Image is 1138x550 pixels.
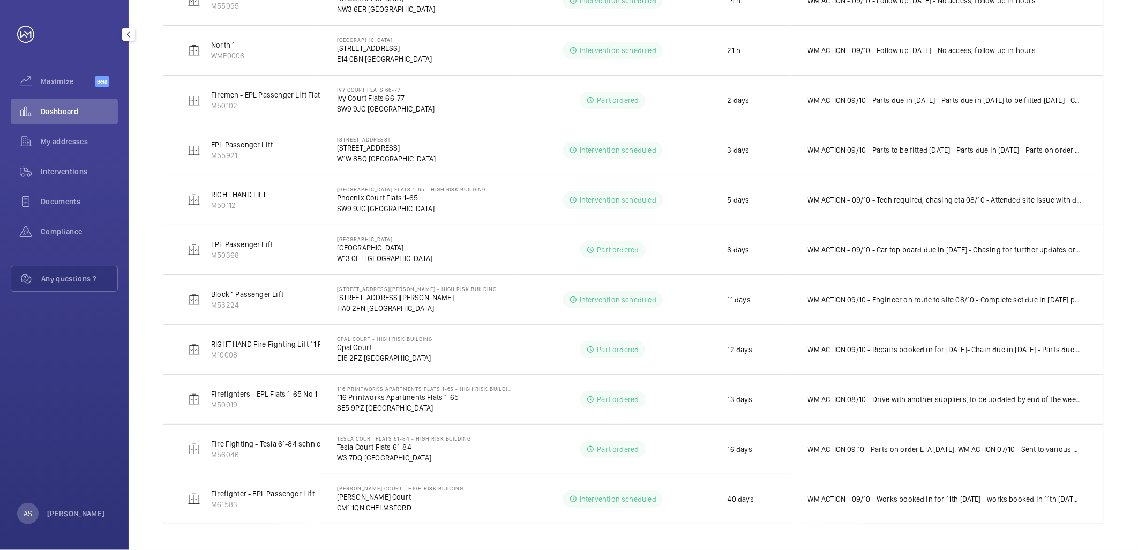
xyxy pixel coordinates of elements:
[728,344,752,355] p: 12 days
[337,435,471,442] p: Tesla Court Flats 61-84 - High Risk Building
[41,136,118,147] span: My addresses
[188,243,200,256] img: elevator.svg
[211,200,267,211] p: M50112
[337,143,436,153] p: [STREET_ADDRESS]
[337,336,432,342] p: Opal Court - High Risk Building
[211,289,283,300] p: Block 1 Passenger Lift
[95,76,109,87] span: Beta
[211,139,273,150] p: EPL Passenger Lift
[808,394,1082,405] p: WM ACTION 08/10 - Drive with another suppliers, to be updated by end of the week 07/10 - Chasing ...
[728,195,750,205] p: 5 days
[24,508,32,519] p: AS
[728,145,750,155] p: 3 days
[211,449,332,460] p: M56046
[808,45,1036,56] p: WM ACTION - 09/10 - Follow up [DATE] - No access, follow up in hours
[41,273,117,284] span: Any questions ?
[337,93,435,103] p: Ivy Court Flats 66-77
[337,403,515,413] p: SE5 9PZ [GEOGRAPHIC_DATA]
[337,392,515,403] p: 116 Printworks Apartments Flats 1-65
[211,339,403,350] p: RIGHT HAND Fire Fighting Lift 11 Floors Machine Roomless
[337,86,435,93] p: Ivy Court Flats 66-77
[211,189,267,200] p: RIGHT HAND LIFT
[337,303,497,314] p: HA0 2FN [GEOGRAPHIC_DATA]
[211,488,315,499] p: Firefighter - EPL Passenger Lift
[337,452,471,463] p: W3 7DQ [GEOGRAPHIC_DATA]
[211,100,345,111] p: M50102
[580,195,656,205] p: Intervention scheduled
[188,144,200,157] img: elevator.svg
[580,45,656,56] p: Intervention scheduled
[597,95,639,106] p: Part ordered
[337,136,436,143] p: [STREET_ADDRESS]
[211,90,345,100] p: Firemen - EPL Passenger Lift Flats 66-77
[211,40,244,50] p: North 1
[337,36,432,43] p: [GEOGRAPHIC_DATA]
[580,494,656,504] p: Intervention scheduled
[337,242,433,253] p: [GEOGRAPHIC_DATA]
[337,236,433,242] p: [GEOGRAPHIC_DATA]
[337,442,471,452] p: Tesla Court Flats 61-84
[188,493,200,506] img: elevator.svg
[808,444,1082,455] p: WM ACTION 09.10 - Parts on order ETA [DATE]. WM ACTION 07/10 - Sent to various suppliers for best...
[337,492,464,502] p: [PERSON_NAME] Court
[211,1,306,11] p: M55995
[808,294,1082,305] p: WM ACTION 09/10 - Engineer on route to site 08/10 - Complete set due in [DATE] pre 12 - to be fit...
[728,244,750,255] p: 6 days
[47,508,105,519] p: [PERSON_NAME]
[211,150,273,161] p: M55921
[808,145,1082,155] p: WM ACTION 09/10 - Parts to be fitted [DATE] - Parts due in [DATE] - Parts on order ETA [DATE] WM ...
[188,94,200,107] img: elevator.svg
[337,54,432,64] p: E14 0BN [GEOGRAPHIC_DATA]
[211,438,332,449] p: Fire Fighting - Tesla 61-84 schn euro
[41,76,95,87] span: Maximize
[808,195,1082,205] p: WM ACTION - 09/10 - Tech required, chasing eta 08/10 - Attended site issue with door operator 07/...
[337,153,436,164] p: W1W 8BQ [GEOGRAPHIC_DATA]
[337,4,436,14] p: NW3 6ER [GEOGRAPHIC_DATA]
[597,394,639,405] p: Part ordered
[597,444,639,455] p: Part ordered
[41,166,118,177] span: Interventions
[188,194,200,206] img: elevator.svg
[728,444,752,455] p: 16 days
[728,95,750,106] p: 2 days
[337,385,515,392] p: 116 Printworks Apartments Flats 1-65 - High Risk Building
[211,239,273,250] p: EPL Passenger Lift
[728,394,752,405] p: 13 days
[41,106,118,117] span: Dashboard
[337,43,432,54] p: [STREET_ADDRESS]
[211,399,317,410] p: M50019
[728,494,754,504] p: 40 days
[41,226,118,237] span: Compliance
[808,244,1082,255] p: WM ACTION - 09/10 - Car top board due in [DATE] - Chasing for further updates or alternative supp...
[580,145,656,155] p: Intervention scheduled
[337,485,464,492] p: [PERSON_NAME] Court - High Risk Building
[597,244,639,255] p: Part ordered
[728,45,741,56] p: 21 h
[188,44,200,57] img: elevator.svg
[211,250,273,261] p: M50368
[337,292,497,303] p: [STREET_ADDRESS][PERSON_NAME]
[337,502,464,513] p: CM1 1QN CHELMSFORD
[211,350,403,360] p: M10008
[337,253,433,264] p: W13 0ET [GEOGRAPHIC_DATA]
[337,192,486,203] p: Phoenix Court Flats 1-65
[188,343,200,356] img: elevator.svg
[211,50,244,61] p: WME0006
[188,293,200,306] img: elevator.svg
[337,203,486,214] p: SW9 9JG [GEOGRAPHIC_DATA]
[728,294,751,305] p: 11 days
[41,196,118,207] span: Documents
[337,286,497,292] p: [STREET_ADDRESS][PERSON_NAME] - High Risk Building
[337,342,432,353] p: Opal Court
[211,499,315,510] p: M61583
[808,344,1082,355] p: WM ACTION 09/10 - Repairs booked in for [DATE]- Chain due in [DATE] - Parts due in [DATE], repair...
[337,186,486,192] p: [GEOGRAPHIC_DATA] Flats 1-65 - High Risk Building
[188,443,200,456] img: elevator.svg
[188,393,200,406] img: elevator.svg
[337,103,435,114] p: SW9 9JG [GEOGRAPHIC_DATA]
[808,95,1082,106] p: WM ACTION 09/10 - Parts due in [DATE] - Parts due in [DATE] to be fitted [DATE] - Chasing supplie...
[337,353,432,363] p: E15 2FZ [GEOGRAPHIC_DATA]
[211,300,283,310] p: M53224
[597,344,639,355] p: Part ordered
[808,494,1082,504] p: WM ACTION - 09/10 - Works booked in for 11th [DATE] - works booked in 11th [DATE] - Works to be b...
